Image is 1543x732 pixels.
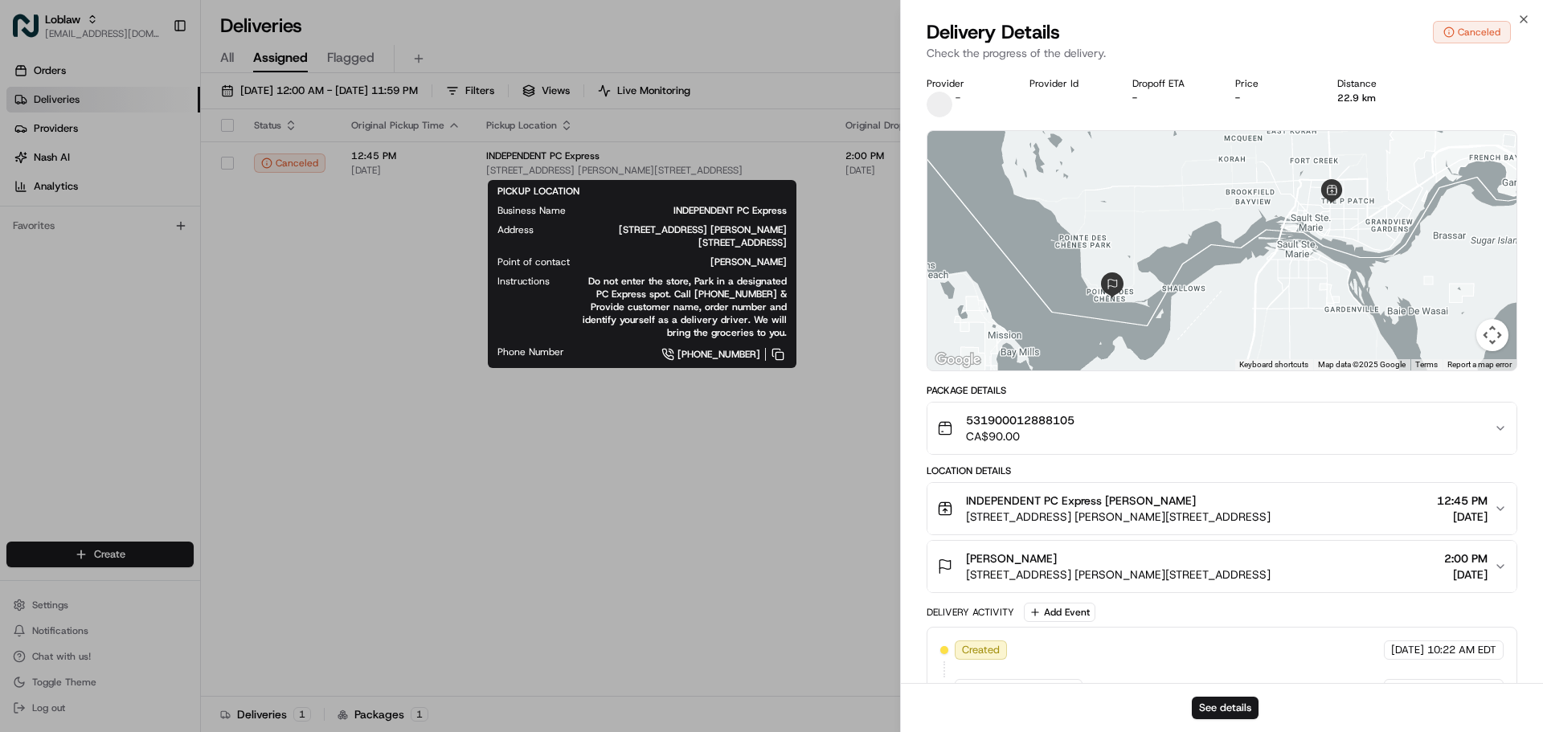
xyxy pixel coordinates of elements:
div: Start new chat [72,153,264,170]
button: [PERSON_NAME][STREET_ADDRESS] [PERSON_NAME][STREET_ADDRESS]2:00 PM[DATE] [927,541,1516,592]
span: Phone Number [497,346,564,358]
span: Point of contact [497,256,570,268]
span: [DATE] [1391,681,1424,696]
span: [DATE] [1437,509,1488,525]
span: • [133,249,139,262]
div: Provider Id [1029,77,1107,90]
span: Created [962,643,1000,657]
span: Do not enter the store, Park in a designated PC Express spot. Call [PHONE_NUMBER] & Provide custo... [575,275,787,339]
span: Business Name [497,204,566,217]
div: - [1132,92,1209,104]
span: [STREET_ADDRESS] [PERSON_NAME][STREET_ADDRESS] [966,566,1271,583]
span: INDEPENDENT PC Express [591,204,787,217]
div: Dropoff ETA [1132,77,1209,90]
button: See all [249,206,293,225]
div: 22.9 km [1337,92,1414,104]
input: Clear [42,104,265,121]
button: Add Event [1024,603,1095,622]
a: Terms (opens in new tab) [1415,360,1438,369]
button: See details [1192,697,1259,719]
span: [STREET_ADDRESS] [PERSON_NAME][STREET_ADDRESS] [559,223,787,249]
div: Provider [927,77,1004,90]
span: Delivery Details [927,19,1060,45]
span: [PERSON_NAME] [50,249,130,262]
span: Map data ©2025 Google [1318,360,1406,369]
p: Check the progress of the delivery. [927,45,1517,61]
div: Distance [1337,77,1414,90]
span: CA$90.00 [966,428,1074,444]
img: Nash [16,16,48,48]
a: 💻API Documentation [129,309,264,338]
img: 1736555255976-a54dd68f-1ca7-489b-9aae-adbdc363a1c4 [16,153,45,182]
div: Package Details [927,384,1517,397]
span: [PERSON_NAME] [596,256,787,268]
span: 12:45 PM [1437,493,1488,509]
span: 10:22 AM EDT [1427,681,1496,696]
span: [STREET_ADDRESS] [PERSON_NAME][STREET_ADDRESS] [966,509,1271,525]
button: Canceled [1433,21,1511,43]
div: 💻 [136,317,149,330]
span: [PERSON_NAME] [966,550,1057,566]
span: [DATE] [1444,566,1488,583]
div: Location Details [927,464,1517,477]
span: PICKUP LOCATION [497,185,579,198]
img: 1736555255976-a54dd68f-1ca7-489b-9aae-adbdc363a1c4 [32,250,45,263]
div: We're available if you need us! [72,170,221,182]
div: Price [1235,77,1312,90]
span: 531900012888105 [966,412,1074,428]
p: Welcome 👋 [16,64,293,90]
button: 531900012888105CA$90.00 [927,403,1516,454]
a: 📗Knowledge Base [10,309,129,338]
a: Report a map error [1447,360,1512,369]
button: Keyboard shortcuts [1239,359,1308,370]
img: Bea Lacdao [16,234,42,260]
span: [PHONE_NUMBER] [677,348,760,361]
button: INDEPENDENT PC Express [PERSON_NAME][STREET_ADDRESS] [PERSON_NAME][STREET_ADDRESS]12:45 PM[DATE] [927,483,1516,534]
div: Delivery Activity [927,606,1014,619]
span: Auto-dispatch Failed [962,681,1061,696]
img: 1753817452368-0c19585d-7be3-40d9-9a41-2dc781b3d1eb [34,153,63,182]
span: API Documentation [152,316,258,332]
span: INDEPENDENT PC Express [PERSON_NAME] [966,493,1196,509]
span: Instructions [497,275,550,288]
img: Google [931,350,984,370]
div: Past conversations [16,209,108,222]
span: 9:11 AM [142,249,182,262]
span: [DATE] [1391,643,1424,657]
span: - [956,92,960,104]
div: 📗 [16,317,29,330]
a: Open this area in Google Maps (opens a new window) [931,350,984,370]
span: 10:22 AM EDT [1427,643,1496,657]
span: Knowledge Base [32,316,123,332]
a: [PHONE_NUMBER] [590,346,787,363]
span: 2:00 PM [1444,550,1488,566]
span: Address [497,223,534,236]
button: Start new chat [273,158,293,178]
button: Map camera controls [1476,319,1508,351]
span: Pylon [160,355,194,367]
div: - [1235,92,1312,104]
a: Powered byPylon [113,354,194,367]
